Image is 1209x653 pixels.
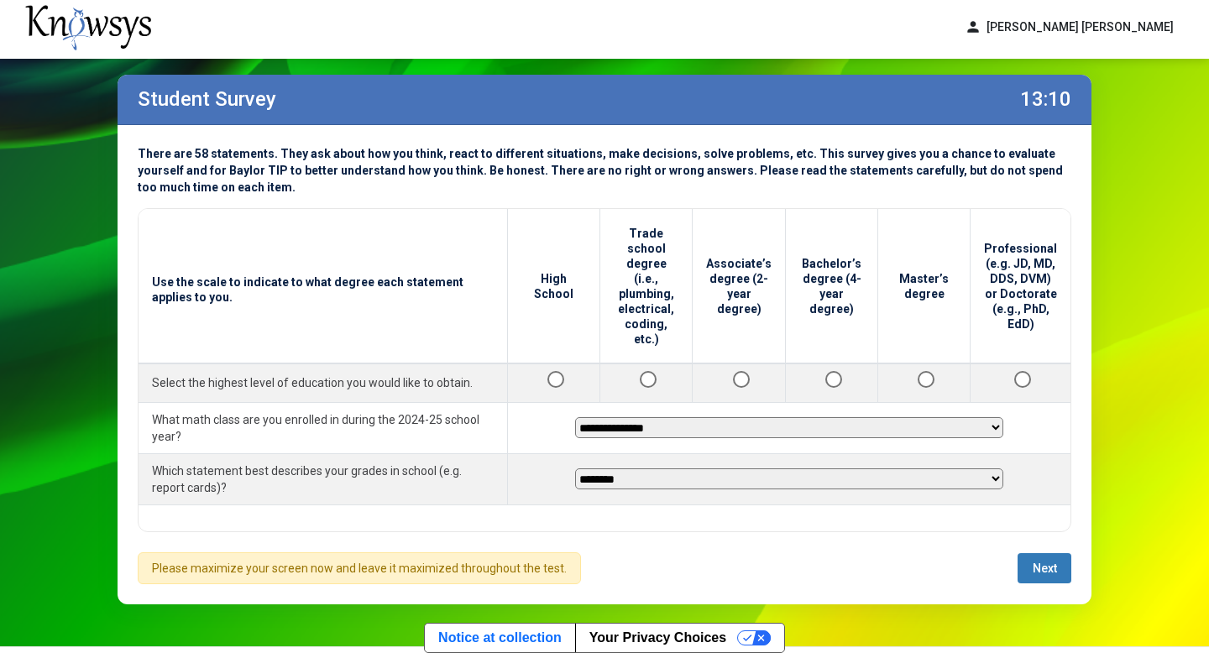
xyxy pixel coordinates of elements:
[139,453,508,504] td: Which statement best describes your grades in school (e.g. report cards)?
[1020,87,1071,111] label: 13:10
[575,624,784,652] button: Your Privacy Choices
[508,209,600,364] th: High School
[425,624,575,652] a: Notice at collection
[955,13,1184,41] button: person[PERSON_NAME] [PERSON_NAME]
[878,209,971,364] th: Master’s degree
[139,402,508,453] td: What math class are you enrolled in during the 2024-25 school year?
[138,552,581,584] div: Please maximize your screen now and leave it maximized throughout the test.
[1033,562,1057,575] span: Next
[786,209,878,364] th: Bachelor’s degree (4-year degree)
[152,274,494,305] span: Use the scale to indicate to what degree each statement applies to you.
[25,5,151,50] img: knowsys-logo.png
[600,209,693,364] th: Trade school degree (i.e., plumbing, electrical, coding, etc.)
[1018,553,1071,583] button: Next
[965,18,981,36] span: person
[971,209,1071,364] th: Professional (e.g. JD, MD, DDS, DVM) or Doctorate (e.g., PhD, EdD)
[139,363,508,402] td: Select the highest level of education you would like to obtain.
[138,147,1063,194] span: There are 58 statements. They ask about how you think, react to different situations, make decisi...
[138,87,276,111] label: Student Survey
[693,209,786,364] th: Associate’s degree (2-year degree)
